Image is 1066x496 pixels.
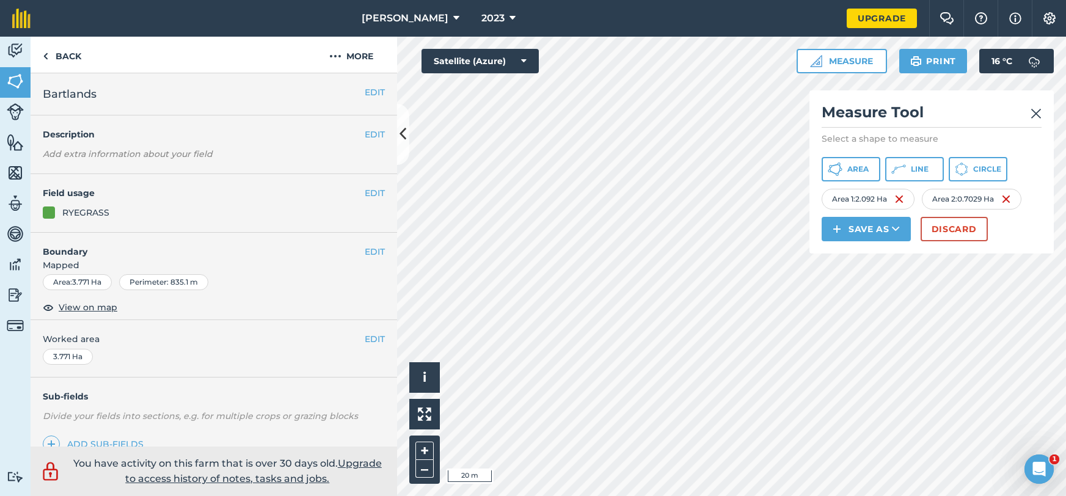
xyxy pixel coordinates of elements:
[31,390,397,403] h4: Sub-fields
[1031,106,1042,121] img: svg+xml;base64,PHN2ZyB4bWxucz0iaHR0cDovL3d3dy53My5vcmcvMjAwMC9zdmciIHdpZHRoPSIyMiIgaGVpZ2h0PSIzMC...
[1009,11,1021,26] img: svg+xml;base64,PHN2ZyB4bWxucz0iaHR0cDovL3d3dy53My5vcmcvMjAwMC9zdmciIHdpZHRoPSIxNyIgaGVpZ2h0PSIxNy...
[43,349,93,365] div: 3.771 Ha
[894,192,904,206] img: svg+xml;base64,PHN2ZyB4bWxucz0iaHR0cDovL3d3dy53My5vcmcvMjAwMC9zdmciIHdpZHRoPSIxNiIgaGVpZ2h0PSIyNC...
[7,225,24,243] img: svg+xml;base64,PD94bWwgdmVyc2lvbj0iMS4wIiBlbmNvZGluZz0idXRmLTgiPz4KPCEtLSBHZW5lcmF0b3I6IEFkb2JlIE...
[365,186,385,200] button: EDIT
[43,148,213,159] em: Add extra information about your field
[911,164,929,174] span: Line
[1042,12,1057,24] img: A cog icon
[43,410,358,421] em: Divide your fields into sections, e.g. for multiple crops or grazing blocks
[7,255,24,274] img: svg+xml;base64,PD94bWwgdmVyc2lvbj0iMS4wIiBlbmNvZGluZz0idXRmLTgiPz4KPCEtLSBHZW5lcmF0b3I6IEFkb2JlIE...
[43,128,385,141] h4: Description
[67,456,388,487] p: You have activity on this farm that is over 30 days old.
[47,437,56,451] img: svg+xml;base64,PHN2ZyB4bWxucz0iaHR0cDovL3d3dy53My5vcmcvMjAwMC9zdmciIHdpZHRoPSIxNCIgaGVpZ2h0PSIyNC...
[885,157,944,181] button: Line
[43,86,97,103] span: Bartlands
[1050,454,1059,464] span: 1
[415,460,434,478] button: –
[7,164,24,182] img: svg+xml;base64,PHN2ZyB4bWxucz0iaHR0cDovL3d3dy53My5vcmcvMjAwMC9zdmciIHdpZHRoPSI1NiIgaGVpZ2h0PSI2MC...
[1024,454,1054,484] iframe: Intercom live chat
[847,164,869,174] span: Area
[422,49,539,73] button: Satellite (Azure)
[43,49,48,64] img: svg+xml;base64,PHN2ZyB4bWxucz0iaHR0cDovL3d3dy53My5vcmcvMjAwMC9zdmciIHdpZHRoPSI5IiBoZWlnaHQ9IjI0Ii...
[12,9,31,28] img: fieldmargin Logo
[797,49,887,73] button: Measure
[43,436,148,453] a: Add sub-fields
[7,194,24,213] img: svg+xml;base64,PD94bWwgdmVyc2lvbj0iMS4wIiBlbmNvZGluZz0idXRmLTgiPz4KPCEtLSBHZW5lcmF0b3I6IEFkb2JlIE...
[1001,192,1011,206] img: svg+xml;base64,PHN2ZyB4bWxucz0iaHR0cDovL3d3dy53My5vcmcvMjAwMC9zdmciIHdpZHRoPSIxNiIgaGVpZ2h0PSIyNC...
[940,12,954,24] img: Two speech bubbles overlapping with the left bubble in the forefront
[1022,49,1046,73] img: svg+xml;base64,PD94bWwgdmVyc2lvbj0iMS4wIiBlbmNvZGluZz0idXRmLTgiPz4KPCEtLSBHZW5lcmF0b3I6IEFkb2JlIE...
[62,206,109,219] div: RYEGRASS
[7,471,24,483] img: svg+xml;base64,PD94bWwgdmVyc2lvbj0iMS4wIiBlbmNvZGluZz0idXRmLTgiPz4KPCEtLSBHZW5lcmF0b3I6IEFkb2JlIE...
[40,460,61,483] img: svg+xml;base64,PD94bWwgdmVyc2lvbj0iMS4wIiBlbmNvZGluZz0idXRmLTgiPz4KPCEtLSBHZW5lcmF0b3I6IEFkb2JlIE...
[119,274,208,290] div: Perimeter : 835.1 m
[409,362,440,393] button: i
[423,370,426,385] span: i
[833,222,841,236] img: svg+xml;base64,PHN2ZyB4bWxucz0iaHR0cDovL3d3dy53My5vcmcvMjAwMC9zdmciIHdpZHRoPSIxNCIgaGVpZ2h0PSIyNC...
[810,55,822,67] img: Ruler icon
[7,286,24,304] img: svg+xml;base64,PD94bWwgdmVyc2lvbj0iMS4wIiBlbmNvZGluZz0idXRmLTgiPz4KPCEtLSBHZW5lcmF0b3I6IEFkb2JlIE...
[329,49,341,64] img: svg+xml;base64,PHN2ZyB4bWxucz0iaHR0cDovL3d3dy53My5vcmcvMjAwMC9zdmciIHdpZHRoPSIyMCIgaGVpZ2h0PSIyNC...
[949,157,1007,181] button: Circle
[822,189,914,210] div: Area 1 : 2.092 Ha
[31,258,397,272] span: Mapped
[822,157,880,181] button: Area
[415,442,434,460] button: +
[847,9,917,28] a: Upgrade
[365,332,385,346] button: EDIT
[43,332,385,346] span: Worked area
[7,103,24,120] img: svg+xml;base64,PD94bWwgdmVyc2lvbj0iMS4wIiBlbmNvZGluZz0idXRmLTgiPz4KPCEtLSBHZW5lcmF0b3I6IEFkb2JlIE...
[899,49,968,73] button: Print
[418,407,431,421] img: Four arrows, one pointing top left, one top right, one bottom right and the last bottom left
[43,300,54,315] img: svg+xml;base64,PHN2ZyB4bWxucz0iaHR0cDovL3d3dy53My5vcmcvMjAwMC9zdmciIHdpZHRoPSIxOCIgaGVpZ2h0PSIyNC...
[481,11,505,26] span: 2023
[365,245,385,258] button: EDIT
[365,86,385,99] button: EDIT
[822,133,1042,145] p: Select a shape to measure
[921,217,988,241] button: Discard
[43,300,117,315] button: View on map
[822,217,911,241] button: Save as
[7,42,24,60] img: svg+xml;base64,PD94bWwgdmVyc2lvbj0iMS4wIiBlbmNvZGluZz0idXRmLTgiPz4KPCEtLSBHZW5lcmF0b3I6IEFkb2JlIE...
[991,49,1012,73] span: 16 ° C
[43,274,112,290] div: Area : 3.771 Ha
[973,164,1001,174] span: Circle
[365,128,385,141] button: EDIT
[305,37,397,73] button: More
[979,49,1054,73] button: 16 °C
[362,11,448,26] span: [PERSON_NAME]
[7,72,24,90] img: svg+xml;base64,PHN2ZyB4bWxucz0iaHR0cDovL3d3dy53My5vcmcvMjAwMC9zdmciIHdpZHRoPSI1NiIgaGVpZ2h0PSI2MC...
[59,301,117,314] span: View on map
[822,103,1042,128] h2: Measure Tool
[43,186,365,200] h4: Field usage
[922,189,1021,210] div: Area 2 : 0.7029 Ha
[910,54,922,68] img: svg+xml;base64,PHN2ZyB4bWxucz0iaHR0cDovL3d3dy53My5vcmcvMjAwMC9zdmciIHdpZHRoPSIxOSIgaGVpZ2h0PSIyNC...
[7,133,24,151] img: svg+xml;base64,PHN2ZyB4bWxucz0iaHR0cDovL3d3dy53My5vcmcvMjAwMC9zdmciIHdpZHRoPSI1NiIgaGVpZ2h0PSI2MC...
[31,233,365,258] h4: Boundary
[974,12,988,24] img: A question mark icon
[7,317,24,334] img: svg+xml;base64,PD94bWwgdmVyc2lvbj0iMS4wIiBlbmNvZGluZz0idXRmLTgiPz4KPCEtLSBHZW5lcmF0b3I6IEFkb2JlIE...
[31,37,93,73] a: Back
